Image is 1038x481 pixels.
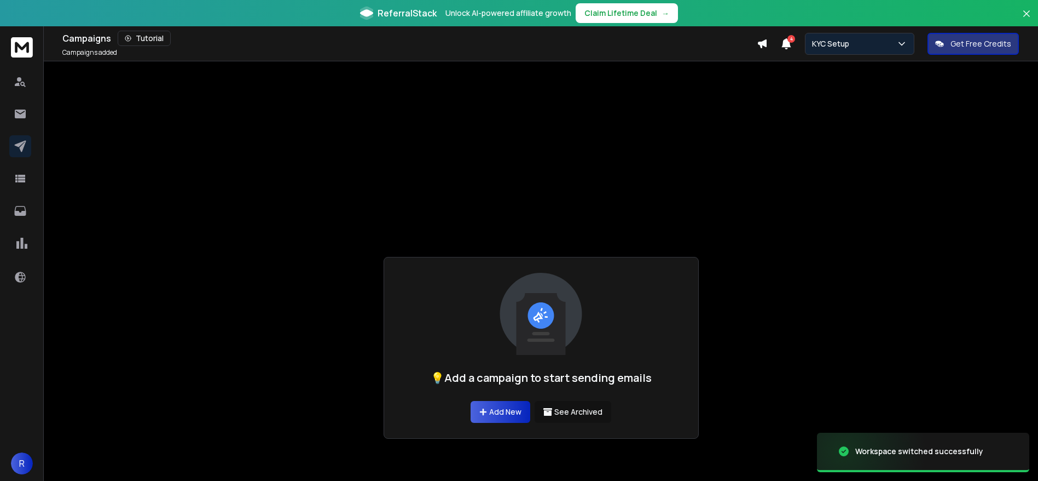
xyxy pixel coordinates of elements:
p: Campaigns added [62,48,117,57]
button: See Archived [535,401,611,423]
span: 4 [787,35,795,43]
p: Unlock AI-powered affiliate growth [445,8,571,19]
button: Tutorial [118,31,171,46]
span: → [662,8,669,19]
span: ReferralStack [378,7,437,20]
p: Get Free Credits [950,38,1011,49]
p: KYC Setup [812,38,854,49]
button: R [11,453,33,474]
a: Add New [471,401,530,423]
div: Workspace switched successfully [855,446,983,457]
button: Claim Lifetime Deal→ [576,3,678,23]
h1: 💡Add a campaign to start sending emails [431,370,652,386]
button: Close banner [1019,7,1034,33]
div: Campaigns [62,31,757,46]
button: Get Free Credits [927,33,1019,55]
